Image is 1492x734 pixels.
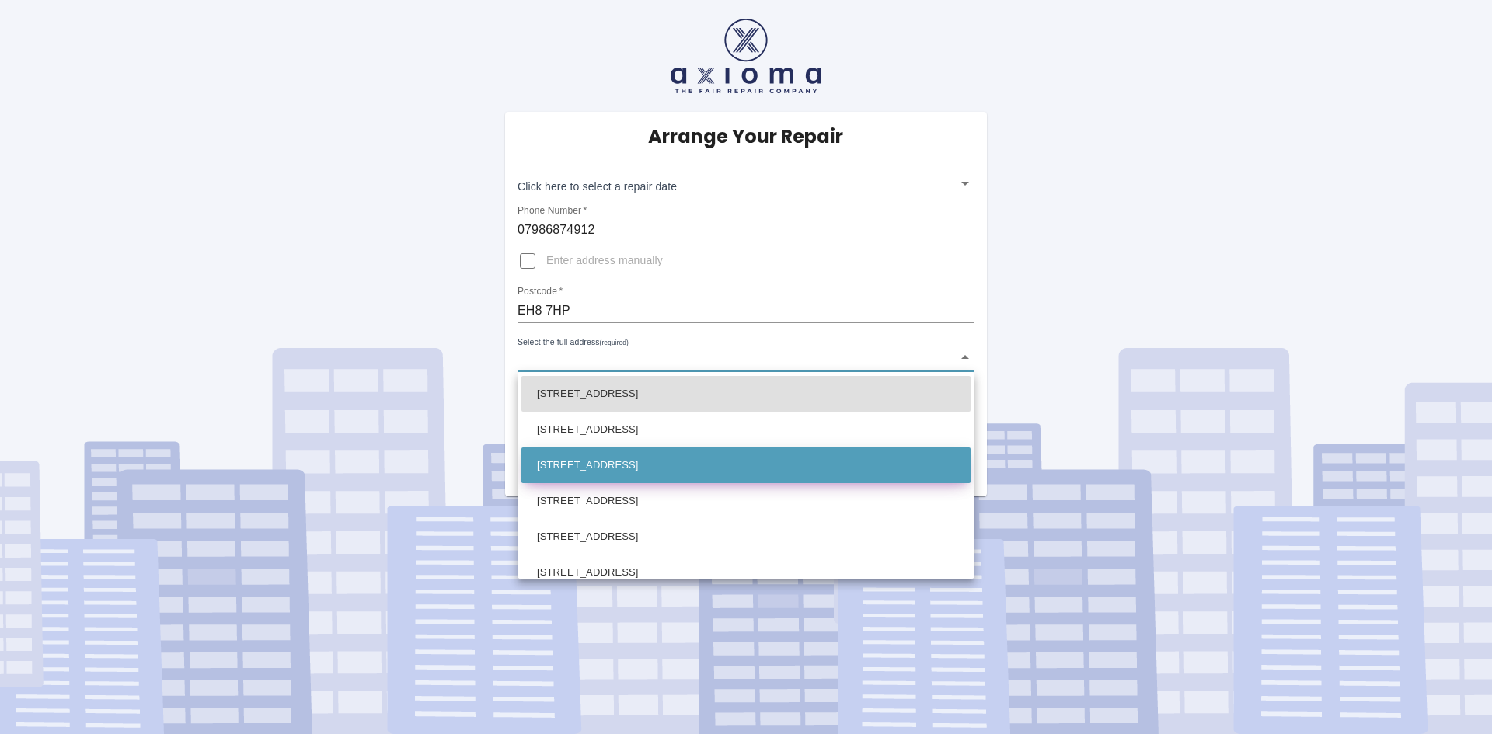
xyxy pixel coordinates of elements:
[521,483,971,519] li: [STREET_ADDRESS]
[521,519,971,555] li: [STREET_ADDRESS]
[521,376,971,412] li: [STREET_ADDRESS]
[521,412,971,447] li: [STREET_ADDRESS]
[521,555,971,590] li: [STREET_ADDRESS]
[521,447,971,483] li: [STREET_ADDRESS]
